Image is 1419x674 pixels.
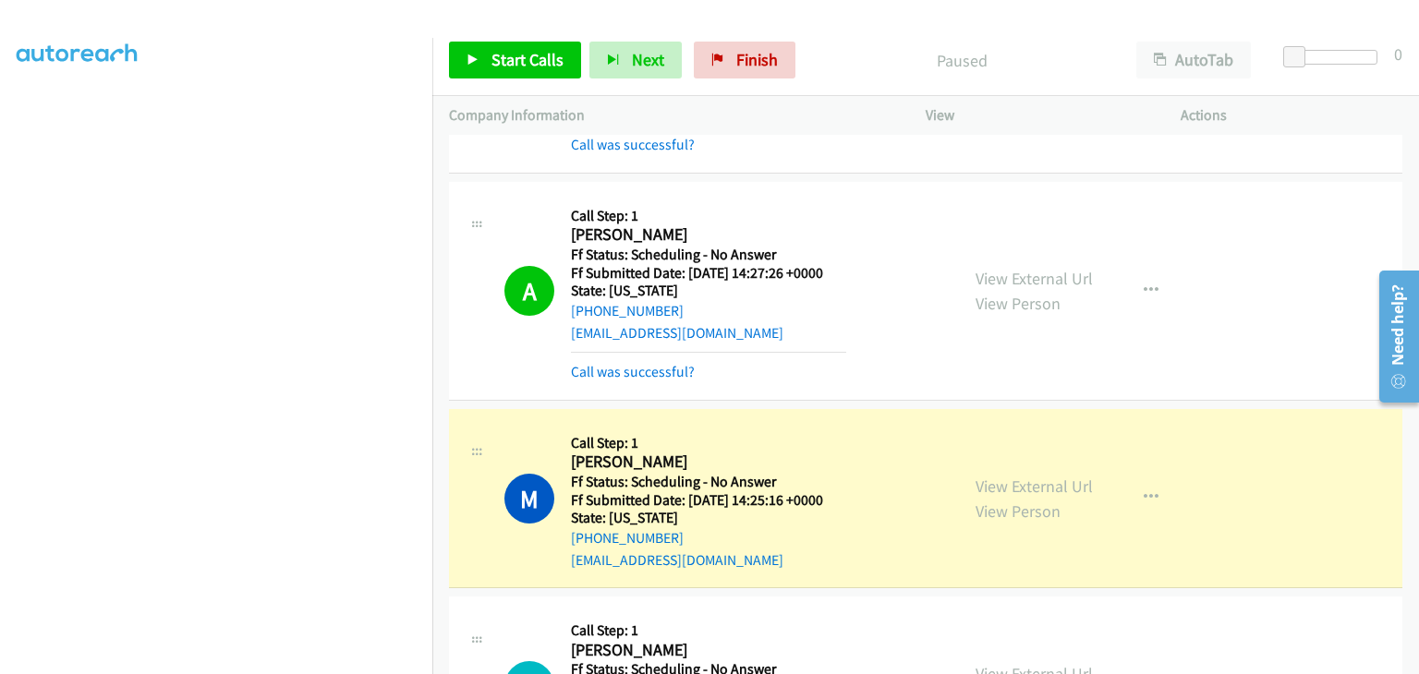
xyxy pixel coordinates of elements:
[571,491,846,510] h5: Ff Submitted Date: [DATE] 14:25:16 +0000
[571,302,684,319] a: [PHONE_NUMBER]
[976,293,1061,314] a: View Person
[694,42,795,78] a: Finish
[449,104,892,126] p: Company Information
[820,48,1103,73] p: Paused
[491,49,564,70] span: Start Calls
[571,246,846,264] h5: Ff Status: Scheduling - No Answer
[571,621,846,640] h5: Call Step: 1
[571,640,846,661] h2: [PERSON_NAME]
[1292,50,1377,65] div: Delay between calls (in seconds)
[571,509,846,527] h5: State: [US_STATE]
[976,475,1093,497] a: View External Url
[1366,263,1419,410] iframe: Resource Center
[571,224,846,246] h2: [PERSON_NAME]
[976,268,1093,289] a: View External Url
[504,266,554,316] h1: A
[571,282,846,300] h5: State: [US_STATE]
[926,104,1147,126] p: View
[589,42,682,78] button: Next
[571,451,846,473] h2: [PERSON_NAME]
[571,207,846,225] h5: Call Step: 1
[632,49,664,70] span: Next
[1136,42,1251,78] button: AutoTab
[571,551,783,569] a: [EMAIL_ADDRESS][DOMAIN_NAME]
[571,136,695,153] a: Call was successful?
[571,434,846,452] h5: Call Step: 1
[1181,104,1402,126] p: Actions
[571,324,783,342] a: [EMAIL_ADDRESS][DOMAIN_NAME]
[449,42,581,78] a: Start Calls
[736,49,778,70] span: Finish
[1394,42,1402,66] div: 0
[504,474,554,524] h1: M
[571,529,684,547] a: [PHONE_NUMBER]
[571,264,846,283] h5: Ff Submitted Date: [DATE] 14:27:26 +0000
[571,473,846,491] h5: Ff Status: Scheduling - No Answer
[976,500,1061,522] a: View Person
[571,363,695,380] a: Call was successful?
